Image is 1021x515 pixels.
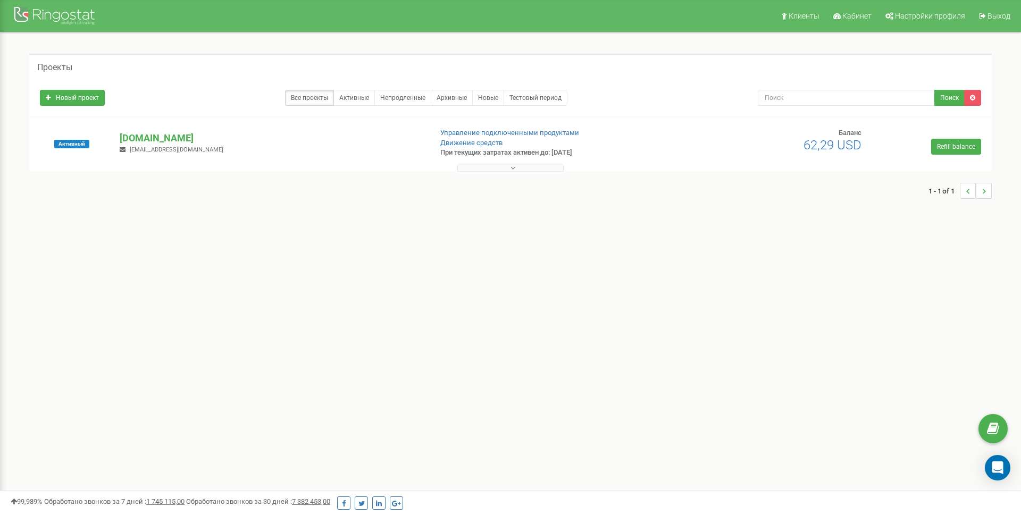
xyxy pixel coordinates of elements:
[431,90,473,106] a: Архивные
[374,90,431,106] a: Непродленные
[895,12,965,20] span: Настройки профиля
[758,90,935,106] input: Поиск
[54,140,89,148] span: Активный
[44,497,185,505] span: Обработано звонков за 7 дней :
[146,497,185,505] u: 1 745 115,00
[985,455,1010,480] div: Open Intercom Messenger
[934,90,965,106] button: Поиск
[186,497,330,505] span: Обработано звонков за 30 дней :
[13,4,98,29] img: Ringostat Logo
[292,497,330,505] u: 7 382 453,00
[440,129,579,137] a: Управление подключенными продуктами
[440,148,664,158] p: При текущих затратах активен до: [DATE]
[504,90,567,106] a: Тестовый период
[839,129,861,137] span: Баланс
[440,139,503,147] a: Движение средств
[842,12,872,20] span: Кабинет
[931,139,981,155] a: Refill balance
[804,138,861,153] span: 62,29 USD
[928,172,992,209] nav: ...
[130,146,223,153] span: [EMAIL_ADDRESS][DOMAIN_NAME]
[120,131,423,145] p: [DOMAIN_NAME]
[472,90,504,106] a: Новые
[333,90,375,106] a: Активные
[789,12,819,20] span: Клиенты
[37,63,72,72] h5: Проекты
[987,12,1010,20] span: Выход
[40,90,105,106] a: Новый проект
[285,90,334,106] a: Все проекты
[928,183,960,199] span: 1 - 1 of 1
[11,497,43,505] span: 99,989%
